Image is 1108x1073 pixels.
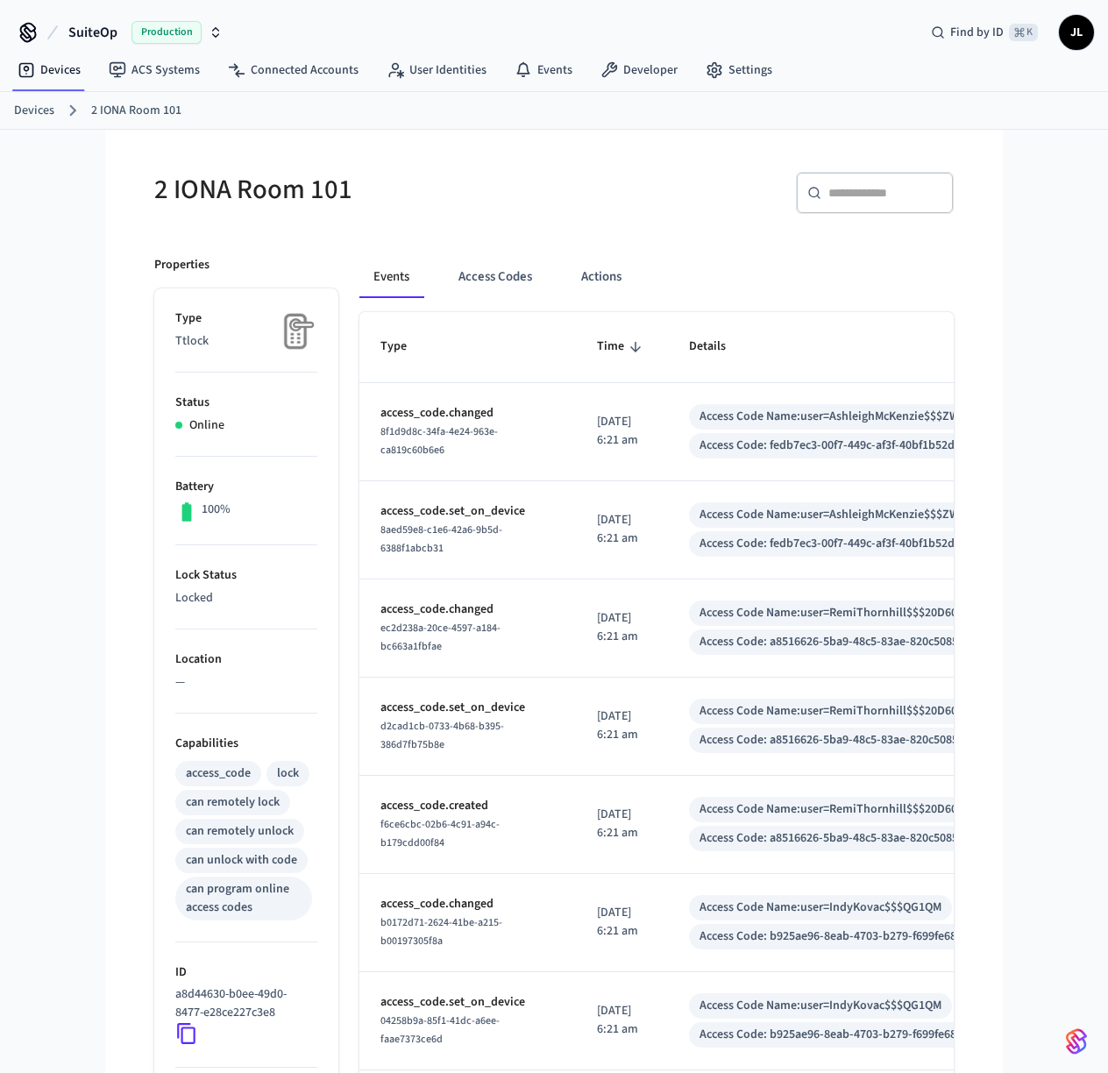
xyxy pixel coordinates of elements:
[359,256,954,298] div: ant example
[175,394,317,412] p: Status
[597,333,647,360] span: Time
[700,506,978,524] div: Access Code Name: user=AshleighMcKenzie$$$ZWE21
[175,735,317,753] p: Capabilities
[175,673,317,692] p: —
[186,880,302,917] div: can program online access codes
[154,256,210,274] p: Properties
[380,719,504,752] span: d2cad1cb-0733-4b68-b395-386d7fb75b8e
[700,997,941,1015] div: Access Code Name: user=IndyKovac$$$QG1QM
[1059,15,1094,50] button: JL
[380,1013,500,1047] span: 04258b9a-85f1-41dc-a6ee-faae7373ce6d
[175,478,317,496] p: Battery
[380,915,502,949] span: b0172d71-2624-41be-a215-b00197305f8a
[380,333,430,360] span: Type
[700,535,973,553] div: Access Code: fedb7ec3-00f7-449c-af3f-40bf1b52d203
[597,806,647,842] p: [DATE] 6:21 am
[700,800,957,819] div: Access Code Name: user=RemiThornhill$$$20D60
[700,633,984,651] div: Access Code: a8516626-5ba9-48c5-83ae-820c5085d66b
[597,609,647,646] p: [DATE] 6:21 am
[380,600,555,619] p: access_code.changed
[700,927,983,946] div: Access Code: b925ae96-8eab-4703-b279-f699fe685d7b
[700,408,978,426] div: Access Code Name: user=AshleighMcKenzie$$$ZWE21
[4,54,95,86] a: Devices
[700,731,984,750] div: Access Code: a8516626-5ba9-48c5-83ae-820c5085d66b
[175,985,310,1022] p: a8d44630-b0ee-49d0-8477-e28ce227c3e8
[189,416,224,435] p: Online
[380,522,502,556] span: 8aed59e8-c1e6-42a6-9b5d-6388f1abcb31
[597,511,647,548] p: [DATE] 6:21 am
[95,54,214,86] a: ACS Systems
[1066,1027,1087,1055] img: SeamLogoGradient.69752ec5.svg
[186,822,294,841] div: can remotely unlock
[1061,17,1092,48] span: JL
[154,172,543,208] h5: 2 IONA Room 101
[1009,24,1038,41] span: ⌘ K
[380,895,555,913] p: access_code.changed
[277,764,299,783] div: lock
[700,702,957,721] div: Access Code Name: user=RemiThornhill$$$20D60
[700,437,973,455] div: Access Code: fedb7ec3-00f7-449c-af3f-40bf1b52d203
[689,333,749,360] span: Details
[700,899,941,917] div: Access Code Name: user=IndyKovac$$$QG1QM
[380,424,498,458] span: 8f1d9d8c-34fa-4e24-963e-ca819c60b6e6
[359,256,423,298] button: Events
[373,54,501,86] a: User Identities
[186,851,297,870] div: can unlock with code
[380,621,501,654] span: ec2d238a-20ce-4597-a184-bc663a1fbfae
[597,707,647,744] p: [DATE] 6:21 am
[273,309,317,353] img: Placeholder Lock Image
[380,699,555,717] p: access_code.set_on_device
[700,1026,983,1044] div: Access Code: b925ae96-8eab-4703-b279-f699fe685d7b
[597,904,647,941] p: [DATE] 6:21 am
[700,604,957,622] div: Access Code Name: user=RemiThornhill$$$20D60
[567,256,636,298] button: Actions
[597,413,647,450] p: [DATE] 6:21 am
[131,21,202,44] span: Production
[175,566,317,585] p: Lock Status
[175,650,317,669] p: Location
[700,829,984,848] div: Access Code: a8516626-5ba9-48c5-83ae-820c5085d66b
[597,1002,647,1039] p: [DATE] 6:21 am
[175,963,317,982] p: ID
[380,502,555,521] p: access_code.set_on_device
[186,793,280,812] div: can remotely lock
[175,332,317,351] p: Ttlock
[586,54,692,86] a: Developer
[380,404,555,423] p: access_code.changed
[950,24,1004,41] span: Find by ID
[380,817,500,850] span: f6ce6cbc-02b6-4c91-a94c-b179cdd00f84
[91,102,181,120] a: 2 IONA Room 101
[68,22,117,43] span: SuiteOp
[175,589,317,608] p: Locked
[444,256,546,298] button: Access Codes
[380,797,555,815] p: access_code.created
[214,54,373,86] a: Connected Accounts
[917,17,1052,48] div: Find by ID⌘ K
[380,993,555,1012] p: access_code.set_on_device
[186,764,251,783] div: access_code
[14,102,54,120] a: Devices
[692,54,786,86] a: Settings
[202,501,231,519] p: 100%
[501,54,586,86] a: Events
[175,309,317,328] p: Type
